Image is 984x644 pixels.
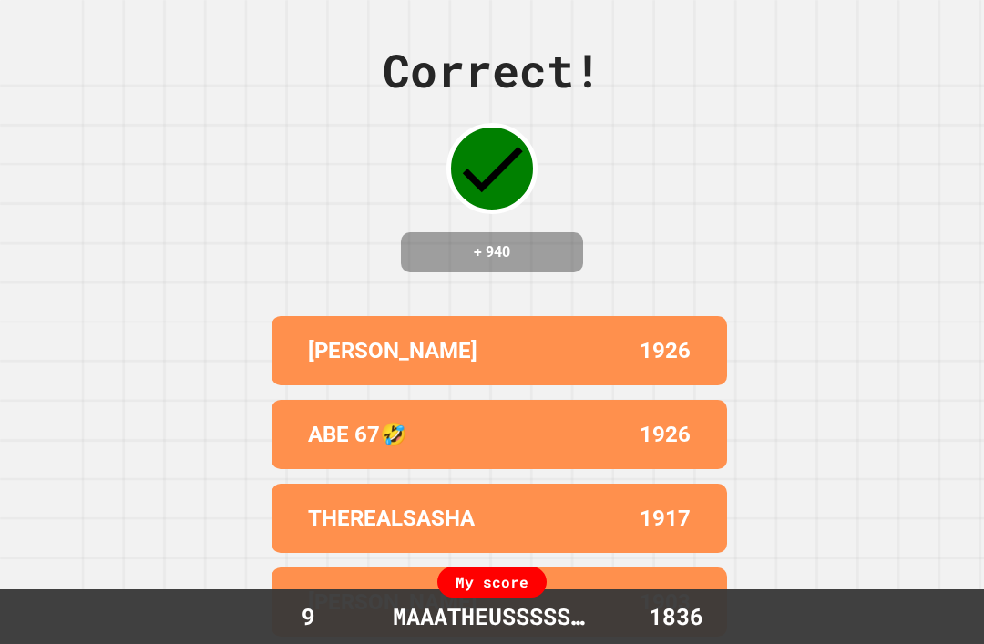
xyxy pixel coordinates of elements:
[419,241,565,263] h4: + 940
[610,599,743,634] div: 1836
[640,502,691,535] p: 1917
[308,586,477,618] p: [PERSON_NAME]
[308,502,475,535] p: THEREALSASHA
[308,418,407,451] p: ABE 67🤣
[241,599,374,634] div: 9
[437,567,547,598] div: My score
[374,599,609,634] div: MAAATHEUSSSSSSS
[640,418,691,451] p: 1926
[640,334,691,367] p: 1926
[640,586,691,618] p: 1903
[308,334,477,367] p: [PERSON_NAME]
[383,36,601,105] div: Correct!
